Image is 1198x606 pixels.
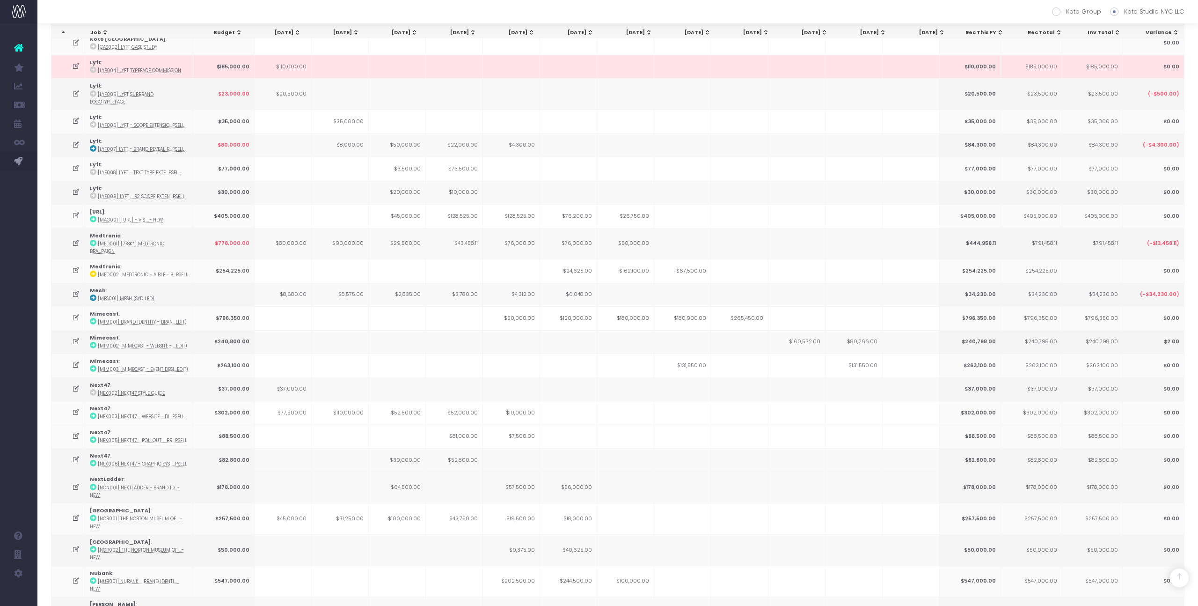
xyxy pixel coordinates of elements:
[891,24,950,42] th: Mar 26: activate to sort column ascending
[599,24,657,42] th: Oct 25: activate to sort column ascending
[193,55,255,78] td: $185,000.00
[193,78,255,110] td: $23,000.00
[193,228,255,259] td: $778,000.00
[540,503,597,534] td: $18,000.00
[369,204,426,228] td: $45,000.00
[1062,283,1124,306] td: $34,230.00
[940,534,1001,566] td: $50,000.00
[940,259,1001,282] td: $254,225.00
[1001,55,1062,78] td: $185,000.00
[654,354,711,377] td: $131,550.00
[483,472,540,503] td: $57,500.00
[369,133,426,157] td: $50,000.00
[85,204,193,228] td: :
[483,228,540,259] td: $76,000.00
[1062,354,1124,377] td: $263,100.00
[98,44,157,50] abbr: [CAS002] Lyft Case Study
[1123,110,1184,133] td: $0.00
[90,287,106,294] strong: Mesh
[90,507,151,514] strong: [GEOGRAPHIC_DATA]
[85,566,193,597] td: :
[1067,24,1126,42] th: Inv Total: activate to sort column ascending
[1062,133,1124,157] td: $84,300.00
[85,377,193,401] td: :
[82,24,189,42] th: Job: activate to sort column ascending
[98,461,187,467] abbr: [NEX006] Next47 - Graphic System - Brand - Upsell
[306,24,365,42] th: May 25: activate to sort column ascending
[1062,204,1124,228] td: $405,000.00
[90,263,120,270] strong: Medtronic
[90,138,101,145] strong: Lyft
[1062,566,1124,597] td: $547,000.00
[256,29,301,37] div: [DATE]
[940,157,1001,180] td: $77,000.00
[90,185,101,192] strong: Lyft
[90,476,124,483] strong: NextLadder
[90,516,183,529] abbr: [NOR001] The Norton Museum of Art - Brand Identity - Brand - New
[369,401,426,424] td: $52,500.00
[1062,228,1124,259] td: $791,458.11
[193,377,255,401] td: $37,000.00
[1140,291,1179,298] span: (-$34,230.00)
[783,29,828,37] div: [DATE]
[12,587,26,601] img: images/default_profile_image.png
[1062,157,1124,180] td: $77,000.00
[431,29,476,37] div: [DATE]
[940,228,1001,259] td: $444,958.11
[426,283,483,306] td: $3,780.00
[85,534,193,566] td: :
[1001,534,1062,566] td: $50,000.00
[193,204,255,228] td: $405,000.00
[1123,377,1184,401] td: $0.00
[193,425,255,448] td: $88,500.00
[197,29,242,37] div: Budget
[1001,354,1062,377] td: $263,100.00
[1052,7,1101,16] label: Koto Group
[1001,330,1062,354] td: $240,798.00
[483,283,540,306] td: $4,312.00
[1147,240,1179,247] span: (-$13,458.11)
[540,472,597,503] td: $56,000.00
[90,485,180,498] abbr: [NON001] NextLadder - Brand Identity - Brand - New
[193,110,255,133] td: $35,000.00
[1001,401,1062,424] td: $302,000.00
[98,146,184,152] abbr: [LYF007] Lyft - Brand Reveal Reel - Brand - Upsell
[1001,259,1062,282] td: $254,225.00
[540,566,597,597] td: $244,500.00
[483,204,540,228] td: $128,525.00
[1001,503,1062,534] td: $257,500.00
[940,55,1001,78] td: $110,000.00
[1062,448,1124,472] td: $82,800.00
[1062,472,1124,503] td: $178,000.00
[90,358,119,365] strong: Mimecast
[1123,448,1184,472] td: $0.00
[841,29,886,37] div: [DATE]
[1017,29,1062,37] div: Rec Total
[90,232,120,239] strong: Medtronic
[1134,29,1179,37] div: Variance
[540,24,599,42] th: Sep 25: activate to sort column ascending
[85,55,193,78] td: :
[540,283,597,306] td: $6,048.00
[426,204,483,228] td: $128,525.00
[90,208,104,215] strong: [URL]
[193,259,255,282] td: $254,225.00
[768,330,825,354] td: $160,532.00
[1123,306,1184,330] td: $0.00
[1123,425,1184,448] td: $0.00
[369,448,426,472] td: $30,000.00
[1123,566,1184,597] td: $0.00
[255,401,312,424] td: $77,500.00
[98,170,181,176] abbr: [LYF008] Lyft - Text Type Extension - Brand - Upsell
[483,534,540,566] td: $9,375.00
[548,29,593,37] div: [DATE]
[1123,55,1184,78] td: $0.00
[98,122,184,128] abbr: [LYF006] Lyft - Scope Extension for Delivery - Brand - Upsell
[597,228,654,259] td: $50,000.00
[940,472,1001,503] td: $178,000.00
[940,110,1001,133] td: $35,000.00
[1123,534,1184,566] td: $0.00
[940,204,1001,228] td: $405,000.00
[423,24,482,42] th: Jul 25: activate to sort column ascending
[312,503,369,534] td: $31,250.00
